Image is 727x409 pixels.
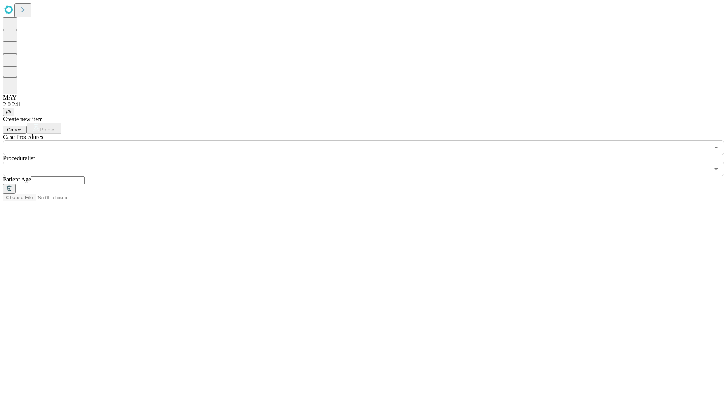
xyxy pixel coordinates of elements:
[711,164,721,174] button: Open
[3,134,43,140] span: Scheduled Procedure
[3,155,35,161] span: Proceduralist
[3,176,31,183] span: Patient Age
[40,127,55,133] span: Predict
[3,108,14,116] button: @
[6,109,11,115] span: @
[3,126,27,134] button: Cancel
[3,94,724,101] div: MAY
[3,101,724,108] div: 2.0.241
[711,142,721,153] button: Open
[27,123,61,134] button: Predict
[7,127,23,133] span: Cancel
[3,116,43,122] span: Create new item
